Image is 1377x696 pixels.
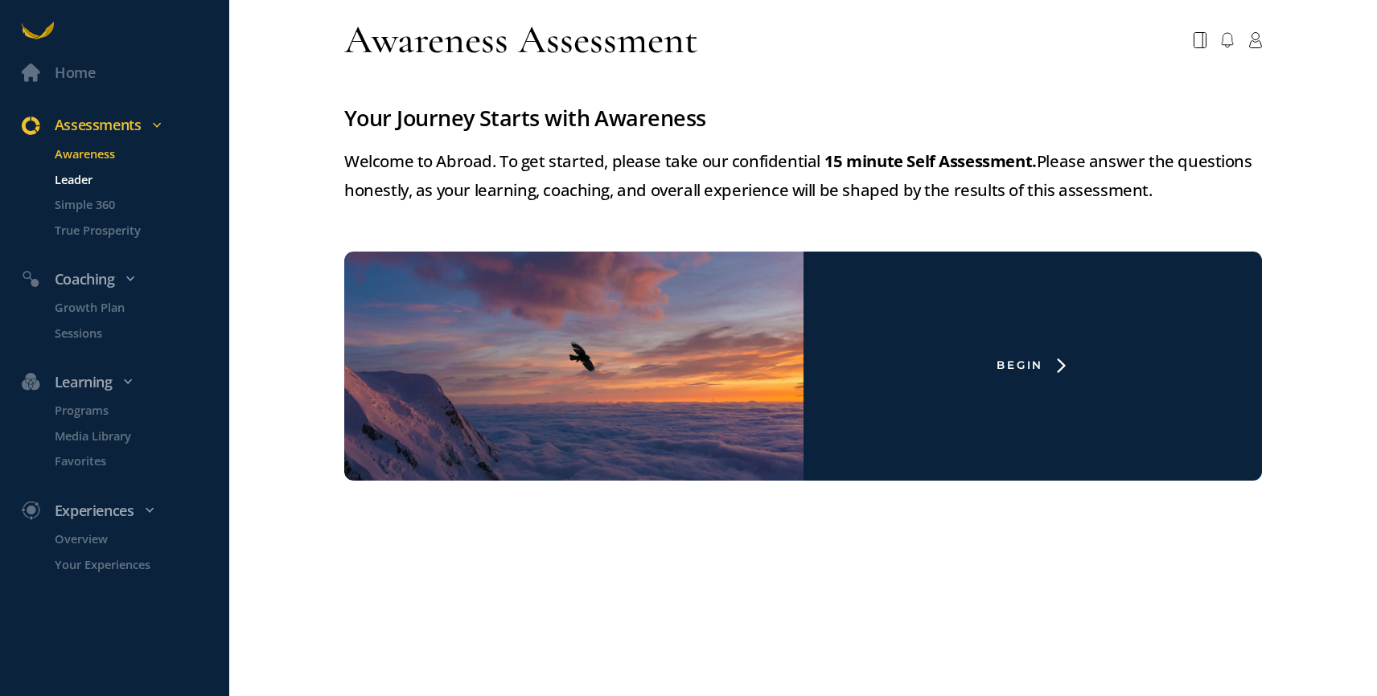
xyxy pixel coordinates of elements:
[344,252,804,481] img: freePlanWithoutSurvey.png
[55,401,226,420] p: Programs
[11,113,237,137] div: Assessments
[33,298,230,317] a: Growth Plan
[33,427,230,445] a: Media Library
[33,452,230,470] a: Favorites
[33,555,230,573] a: Your Experiences
[55,170,226,188] p: Leader
[55,298,226,317] p: Growth Plan
[55,195,226,214] p: Simple 360
[55,145,226,163] p: Awareness
[55,555,226,573] p: Your Experiences
[997,358,1043,373] div: Begin
[11,499,237,522] div: Experiences
[11,268,237,291] div: Coaching
[333,252,1272,481] a: Begin
[344,146,1262,204] div: Welcome to Abroad. To get started, please take our confidential Please answer the questions hones...
[824,149,1037,172] strong: 15 minute Self Assessment.
[33,401,230,420] a: Programs
[55,220,226,239] p: True Prosperity
[33,323,230,342] a: Sessions
[55,452,226,470] p: Favorites
[344,14,698,65] div: Awareness Assessment
[33,220,230,239] a: True Prosperity
[33,530,230,548] a: Overview
[55,323,226,342] p: Sessions
[33,170,230,188] a: Leader
[55,530,226,548] p: Overview
[33,195,230,214] a: Simple 360
[11,371,237,394] div: Learning
[55,427,226,445] p: Media Library
[33,145,230,163] a: Awareness
[344,101,1262,136] div: Your Journey Starts with Awareness
[55,61,96,84] div: Home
